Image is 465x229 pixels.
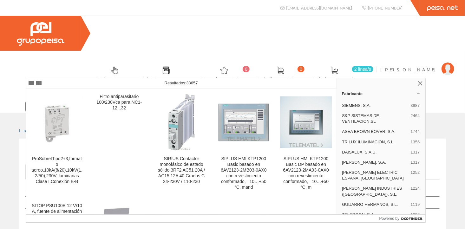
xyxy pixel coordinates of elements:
span: 1356 [411,139,420,145]
a: SIPLUS HMI KTP1200 Basic basado en 6AV2123-2MB03-0AX0 con revestimiento conformado, –10…+50 °C, m... [213,89,275,198]
span: Ped. favoritos [258,75,303,82]
div: SIRIUS Contactor monofásico de estado sólido 3RF2 AC51 20A / AC15 12A 40 Grados C 24-230V / 110-230 [155,156,207,185]
div: SIPLUS HMI KTP1200 Basic DP basado en 6AV2123-2MA03-0AX0 con revestimiento conformado, –10…+50 °C, m [280,156,332,190]
span: 0 [243,66,250,72]
span: [PERSON_NAME], S.A. [342,160,408,165]
span: DAISALUX, S.A.U. [342,149,408,155]
img: SIRIUS Contactor monofásico de estado sólido 3RF2 AC51 20A / AC15 12A 40 Grados C 24-230V / 110-230 [168,94,195,151]
span: SIEMENS, S.A. [342,103,408,108]
span: TRILUX ILUMINACION, S.L. [342,139,408,145]
div: ProSobretTipo2+3,formato aereo,10kA(8/20),10kV(1.2/50),230V, luminarias Clase I.Conexión B-B [31,156,83,185]
span: Pedido actual [313,75,356,82]
a: Fabricante [337,88,425,99]
span: Art. favoritos [200,75,248,82]
img: Grupo Peisa [17,22,64,46]
span: [PERSON_NAME] ELECTRIC ESPAÑA, [GEOGRAPHIC_DATA] [342,170,408,181]
span: ASEA BROWN BOVERI S.A. [342,129,408,134]
span: [PERSON_NAME] INDUSTRIES ([GEOGRAPHIC_DATA]), S.L. [342,186,408,197]
span: TELERGON, S.A. [342,212,408,218]
span: 33657 [186,81,198,85]
span: 3987 [411,103,420,108]
span: 1224 [411,186,420,197]
a: [PERSON_NAME] [380,61,454,67]
a: Últimas compras [135,61,193,84]
a: SIPLUS HMI KTP1200 Basic DP basado en 6AV2123-2MA03-0AX0 con revestimiento conformado, –10…+50 °C... [275,89,337,198]
span: 1098 [411,212,420,218]
a: Powered by [379,215,425,222]
span: 1252 [411,170,420,181]
span: [PERSON_NAME] [380,66,438,73]
span: Resultados: [165,81,198,85]
span: 1744 [411,129,420,134]
span: GUIJARRO HERMANOS, S.L. [342,202,408,207]
div: Filtro antiparasitario 100/230Vca para NC1-12...32 [93,94,145,111]
span: 2 línea/s [352,66,373,72]
div: SIPLUS HMI KTP1200 Basic basado en 6AV2123-2MB03-0AX0 con revestimiento conformado, –10…+50 °C, mand [218,156,270,190]
a: SIRIUS Contactor monofásico de estado sólido 3RF2 AC51 20A / AC15 12A 40 Grados C 24-230V / 110-2... [150,89,212,198]
span: [EMAIL_ADDRESS][DOMAIN_NAME] [286,5,352,10]
img: SIPLUS HMI KTP1200 Basic DP basado en 6AV2123-2MA03-0AX0 con revestimiento conformado, –10…+50 °C, m [280,96,332,148]
span: Powered by [379,216,399,221]
span: Últimas compras [142,75,190,82]
span: 1317 [411,149,420,155]
a: 2 línea/s Pedido actual [306,61,375,84]
a: ProSobretTipo2+3,formato aereo,10kA(8/20),10kV(1.2/50),230V, luminarias Clase I.Conexión B-B ProS... [26,89,88,198]
a: Inicio [19,128,46,133]
span: [PHONE_NUMBER] [368,5,403,10]
span: 1119 [411,202,420,207]
img: ProSobretTipo2+3,formato aereo,10kA(8/20),10kV(1.2/50),230V, luminarias Clase I.Conexión B-B [31,96,83,148]
span: 1317 [411,160,420,165]
span: 0 [298,66,305,72]
span: 2464 [411,113,420,124]
span: Selectores [98,75,132,82]
img: SIPLUS HMI KTP1200 Basic basado en 6AV2123-2MB03-0AX0 con revestimiento conformado, –10…+50 °C, mand [218,103,270,142]
a: Selectores [91,61,135,84]
a: Filtro antiparasitario 100/230Vca para NC1-12...32 [88,89,150,198]
span: S&P SISTEMAS DE VENTILACION,SL [342,113,408,124]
